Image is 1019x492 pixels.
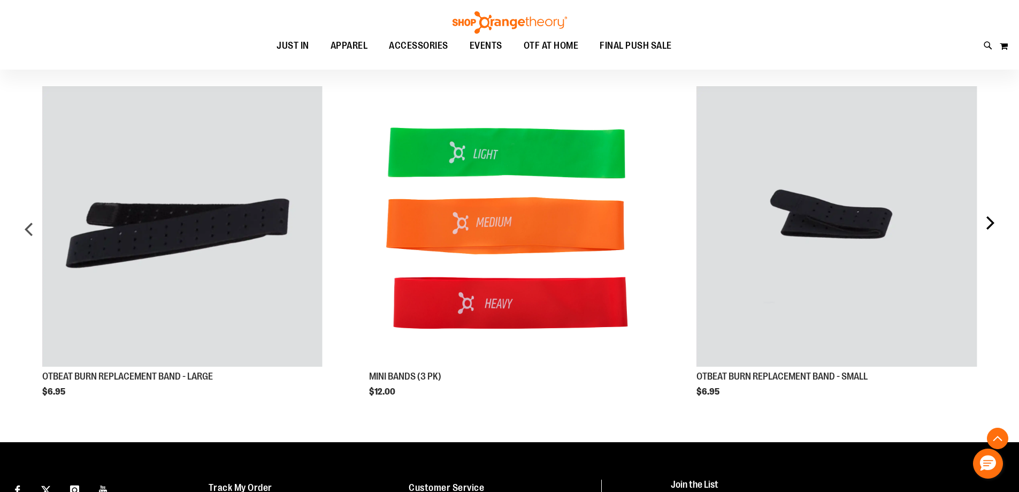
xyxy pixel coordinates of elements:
[459,34,513,58] a: EVENTS
[589,34,683,58] a: FINAL PUSH SALE
[331,34,368,58] span: APPAREL
[42,86,323,367] img: OTBEAT BURN REPLACEMENT BAND - LARGE
[266,34,320,58] a: JUST IN
[696,387,721,397] span: $6.95
[42,387,67,397] span: $6.95
[19,70,40,397] div: prev
[369,371,441,382] a: MINI BANDS (3 PK)
[987,428,1008,449] button: Back To Top
[369,387,397,397] span: $12.00
[320,34,379,58] a: APPAREL
[600,34,672,58] span: FINAL PUSH SALE
[696,371,868,382] a: OTBEAT BURN REPLACEMENT BAND - SMALL
[979,70,1000,397] div: next
[470,34,502,58] span: EVENTS
[42,86,323,368] a: Product Page Link
[524,34,579,58] span: OTF AT HOME
[973,449,1003,479] button: Hello, have a question? Let’s chat.
[696,86,977,367] img: OTBEAT BURN REPLACEMENT BAND - SMALL
[696,86,977,368] a: Product Page Link
[389,34,448,58] span: ACCESSORIES
[369,86,649,368] a: Product Page Link
[378,34,459,58] a: ACCESSORIES
[42,371,213,382] a: OTBEAT BURN REPLACEMENT BAND - LARGE
[369,86,649,367] img: MINI BANDS (3 PK)
[513,34,589,58] a: OTF AT HOME
[277,34,309,58] span: JUST IN
[451,11,569,34] img: Shop Orangetheory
